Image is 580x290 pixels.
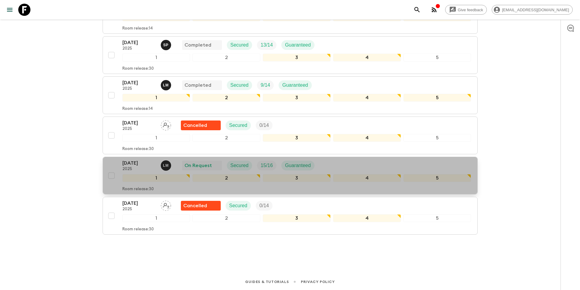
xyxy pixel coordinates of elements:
p: Room release: 14 [122,107,153,111]
span: Assign pack leader [161,202,171,207]
div: 4 [333,174,401,182]
p: 2025 [122,86,156,91]
p: 0 / 14 [259,122,269,129]
div: 2 [192,214,260,222]
div: Trip Fill [257,161,276,170]
div: 1 [122,54,190,61]
p: Secured [230,162,249,169]
div: 5 [403,214,471,222]
div: 2 [192,174,260,182]
div: 2 [192,134,260,142]
div: 4 [333,214,401,222]
p: Secured [229,122,248,129]
div: [EMAIL_ADDRESS][DOMAIN_NAME] [492,5,573,15]
p: 15 / 16 [261,162,273,169]
div: 5 [403,134,471,142]
div: 3 [263,94,331,102]
p: L M [163,163,169,168]
p: Guaranteed [285,162,311,169]
p: 2025 [122,167,156,172]
div: 4 [333,54,401,61]
div: Flash Pack cancellation [181,201,221,211]
p: Room release: 30 [122,147,154,152]
div: Secured [226,201,251,211]
p: Room release: 30 [122,227,154,232]
a: Privacy Policy [301,278,335,285]
p: Room release: 30 [122,66,154,71]
p: Completed [185,41,211,49]
div: Secured [227,40,252,50]
span: [EMAIL_ADDRESS][DOMAIN_NAME] [499,8,572,12]
span: Assign pack leader [161,122,171,127]
div: 1 [122,214,190,222]
p: [DATE] [122,79,156,86]
p: Guaranteed [285,41,311,49]
button: [DATE]2025Luka MamniashviliOn RequestSecuredTrip FillGuaranteed12345Room release:30 [103,157,478,194]
p: 2025 [122,46,156,51]
div: 1 [122,134,190,142]
a: Guides & Tutorials [245,278,289,285]
div: 4 [333,94,401,102]
p: 0 / 14 [259,202,269,209]
button: [DATE]2025Luka MamniashviliCompletedSecuredTrip FillGuaranteed12345Room release:14 [103,76,478,114]
div: Flash Pack cancellation [181,121,221,130]
div: 5 [403,54,471,61]
p: 13 / 14 [261,41,273,49]
p: Secured [230,41,249,49]
div: Secured [227,80,252,90]
p: Cancelled [183,202,207,209]
span: Luka Mamniashvili [161,162,172,167]
p: Completed [185,82,211,89]
div: Trip Fill [256,121,272,130]
button: menu [4,4,16,16]
a: Give feedback [445,5,487,15]
div: 4 [333,134,401,142]
div: Trip Fill [257,40,276,50]
p: On Request [185,162,212,169]
p: [DATE] [122,200,156,207]
button: search adventures [411,4,423,16]
p: 2025 [122,207,156,212]
div: 5 [403,94,471,102]
div: Secured [226,121,251,130]
span: Sophie Pruidze [161,42,172,47]
div: 3 [263,134,331,142]
div: Secured [227,161,252,170]
div: 1 [122,94,190,102]
div: 3 [263,214,331,222]
div: 2 [192,54,260,61]
button: [DATE]2025Sophie PruidzeCompletedSecuredTrip FillGuaranteed12345Room release:30 [103,36,478,74]
button: [DATE]2025Assign pack leaderFlash Pack cancellationSecuredTrip Fill12345Room release:30 [103,117,478,154]
p: 2025 [122,127,156,131]
button: LM [161,160,172,171]
p: [DATE] [122,39,156,46]
div: 1 [122,174,190,182]
div: Trip Fill [257,80,274,90]
div: 5 [403,174,471,182]
p: Cancelled [183,122,207,129]
p: Guaranteed [282,82,308,89]
p: Room release: 30 [122,187,154,192]
p: [DATE] [122,119,156,127]
span: Give feedback [455,8,487,12]
p: Secured [229,202,248,209]
span: Luka Mamniashvili [161,82,172,87]
p: 9 / 14 [261,82,270,89]
div: 2 [192,94,260,102]
p: Room release: 14 [122,26,153,31]
div: Trip Fill [256,201,272,211]
p: Secured [230,82,249,89]
p: [DATE] [122,159,156,167]
div: 3 [263,174,331,182]
div: 3 [263,54,331,61]
button: [DATE]2025Assign pack leaderFlash Pack cancellationSecuredTrip Fill12345Room release:30 [103,197,478,235]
